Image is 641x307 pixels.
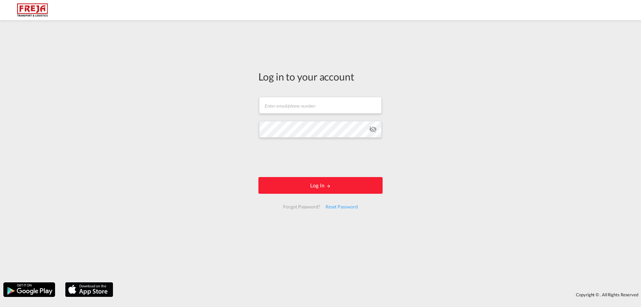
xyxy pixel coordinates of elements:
img: google.png [3,282,56,298]
div: Copyright © . All Rights Reserved [117,289,641,300]
md-icon: icon-eye-off [369,125,377,133]
button: LOGIN [258,177,383,194]
img: apple.png [64,282,114,298]
iframe: reCAPTCHA [270,144,371,170]
img: 586607c025bf11f083711d99603023e7.png [10,3,55,18]
input: Enter email/phone number [259,97,382,114]
div: Forgot Password? [280,201,323,213]
div: Log in to your account [258,69,383,84]
div: Reset Password [323,201,361,213]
